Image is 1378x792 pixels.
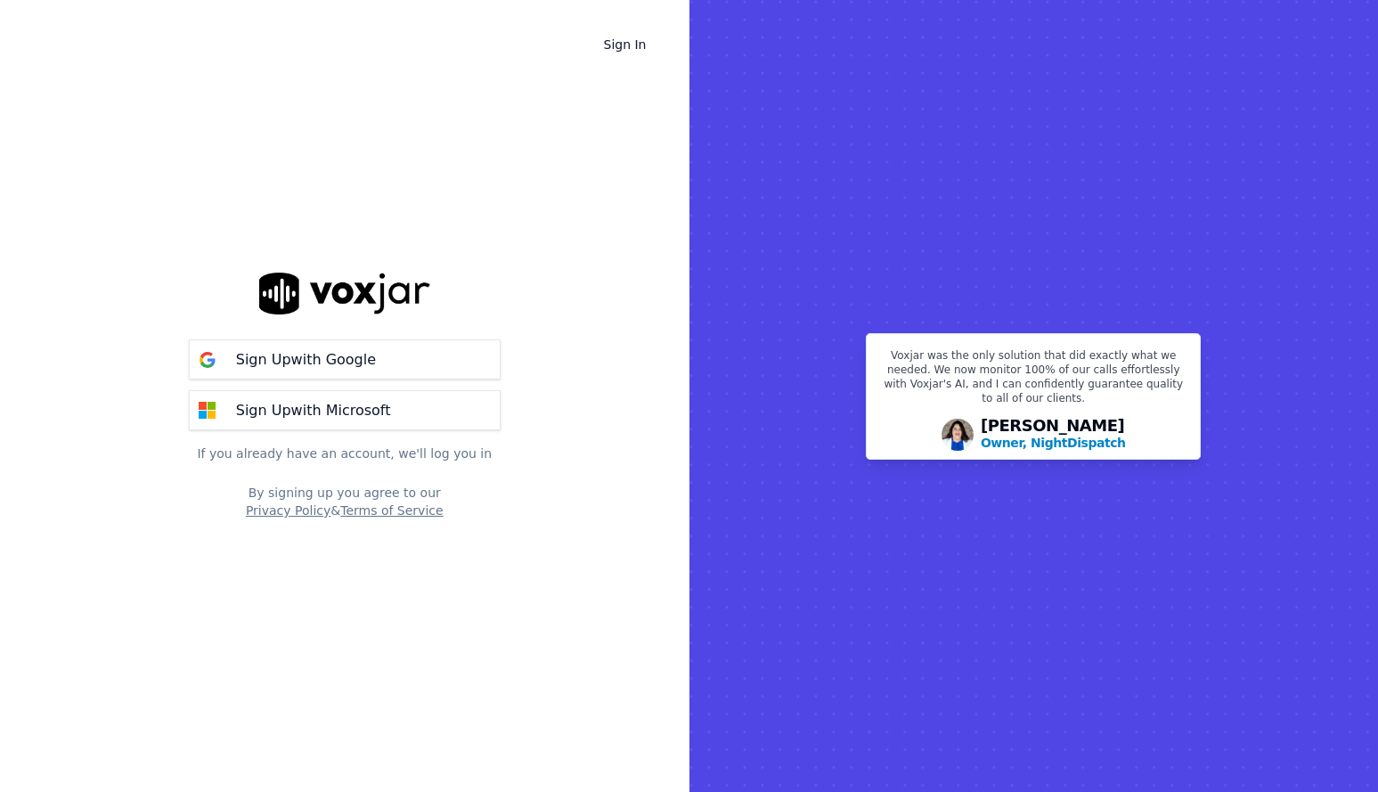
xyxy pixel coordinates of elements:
a: Sign In [590,29,661,61]
p: Sign Up with Microsoft [236,400,391,421]
button: Terms of Service [340,502,443,519]
p: If you already have an account, we'll log you in [189,445,501,462]
div: By signing up you agree to our & [189,484,501,519]
p: Sign Up with Google [236,349,376,371]
img: Avatar [942,419,974,451]
button: Sign Upwith Microsoft [189,390,501,430]
img: google Sign Up button [190,342,225,378]
button: Privacy Policy [246,502,330,519]
button: Sign Upwith Google [189,339,501,380]
p: Voxjar was the only solution that did exactly what we needed. We now monitor 100% of our calls ef... [877,348,1189,412]
p: Owner, NightDispatch [981,434,1126,452]
img: logo [259,273,430,314]
div: [PERSON_NAME] [981,418,1126,452]
img: microsoft Sign Up button [190,393,225,429]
